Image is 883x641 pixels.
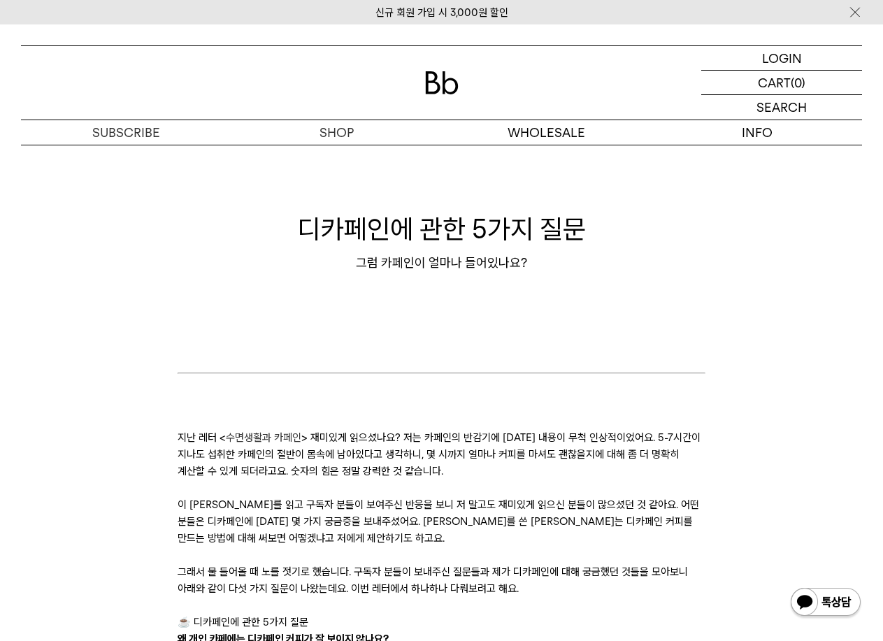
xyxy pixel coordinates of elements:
[21,254,862,271] div: 그럼 카페인이 얼마나 들어있나요?
[701,46,862,71] a: LOGIN
[178,563,705,597] p: 그래서 물 들어올 때 노를 젓기로 했습니다. 구독자 분들이 보내주신 질문들과 제가 디카페인에 대해 궁금했던 것들을 모아보니 아래와 같이 다섯 가지 질문이 나왔는데요. 이번 레...
[652,120,862,145] p: INFO
[178,614,705,631] p: ☕️ 디카페인에 관한 5가지 질문
[178,429,705,480] p: 지난 레터 < > 재미있게 읽으셨나요? 저는 카페인의 반감기에 [DATE] 내용이 무척 인상적이었어요. 5-7시간이 지나도 섭취한 카페인의 절반이 몸속에 남아있다고 생각하니,...
[758,71,791,94] p: CART
[231,120,442,145] a: SHOP
[21,120,231,145] a: SUBSCRIBE
[701,71,862,95] a: CART (0)
[375,6,508,19] a: 신규 회원 가입 시 3,000원 할인
[425,71,459,94] img: 로고
[226,431,301,444] a: 수면생활과 카페인
[21,210,862,247] h1: 디카페인에 관한 5가지 질문
[789,586,862,620] img: 카카오톡 채널 1:1 채팅 버튼
[442,120,652,145] p: WHOLESALE
[178,496,705,547] p: 이 [PERSON_NAME]를 읽고 구독자 분들이 보여주신 반응을 보니 저 말고도 재미있게 읽으신 분들이 많으셨던 것 같아요. 어떤 분들은 디카페인에 [DATE] 몇 가지 궁...
[762,46,802,70] p: LOGIN
[791,71,805,94] p: (0)
[756,95,807,120] p: SEARCH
